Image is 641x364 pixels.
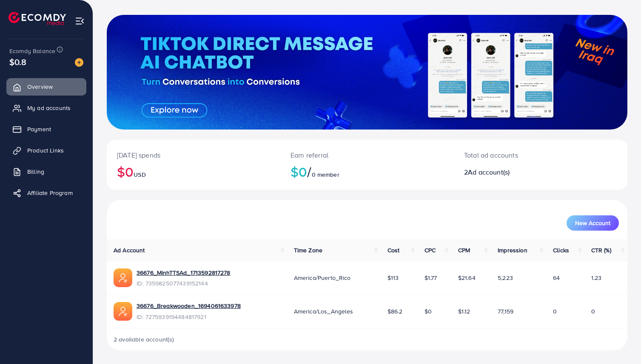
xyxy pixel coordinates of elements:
span: New Account [575,220,610,226]
span: Product Links [27,146,64,155]
span: CPM [458,246,470,254]
span: $1.77 [424,274,437,282]
span: 2 available account(s) [114,335,174,344]
img: menu [75,16,85,26]
span: My ad accounts [27,104,71,112]
a: Product Links [6,142,86,159]
span: Billing [27,167,44,176]
span: ID: 7359825077439152144 [137,279,231,288]
span: USD [134,170,145,179]
iframe: Chat [605,326,635,358]
img: image [75,58,83,67]
span: 5,223 [498,274,513,282]
span: America/Los_Angeles [294,307,353,316]
span: $1.12 [458,307,470,316]
span: Impression [498,246,527,254]
span: Cost [387,246,400,254]
p: Total ad accounts [464,150,574,160]
span: Time Zone [294,246,322,254]
img: ic-ads-acc.e4c84228.svg [114,268,132,287]
span: 0 [591,307,595,316]
img: ic-ads-acc.e4c84228.svg [114,302,132,321]
a: Overview [6,78,86,95]
a: 36676_Breakwooden_1694061633978 [137,302,241,310]
span: $0.8 [9,56,27,68]
a: Billing [6,163,86,180]
span: 0 [553,307,557,316]
h2: $0 [291,164,444,180]
span: 0 member [312,170,339,179]
span: $21.64 [458,274,476,282]
span: America/Puerto_Rico [294,274,351,282]
span: Clicks [553,246,569,254]
span: CPC [424,246,436,254]
span: Ecomdy Balance [9,47,55,55]
button: New Account [567,215,619,231]
span: CTR (%) [591,246,611,254]
p: Earn referral [291,150,444,160]
span: Overview [27,82,53,91]
a: Affiliate Program [6,184,86,201]
a: 36676_MinhTTSAd_1713592817278 [137,268,231,277]
span: Ad Account [114,246,145,254]
span: Payment [27,125,51,133]
span: Affiliate Program [27,189,73,197]
img: logo [9,12,66,25]
span: $0 [424,307,432,316]
span: $86.2 [387,307,403,316]
a: My ad accounts [6,99,86,116]
h2: $0 [117,164,270,180]
span: 1.23 [591,274,602,282]
span: 64 [553,274,560,282]
a: Payment [6,121,86,138]
span: ID: 7275939194484817921 [137,313,241,321]
span: Ad account(s) [468,167,510,177]
span: 77,159 [498,307,513,316]
h2: 2 [464,168,574,176]
span: $113 [387,274,399,282]
span: / [307,162,311,181]
p: [DATE] spends [117,150,270,160]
